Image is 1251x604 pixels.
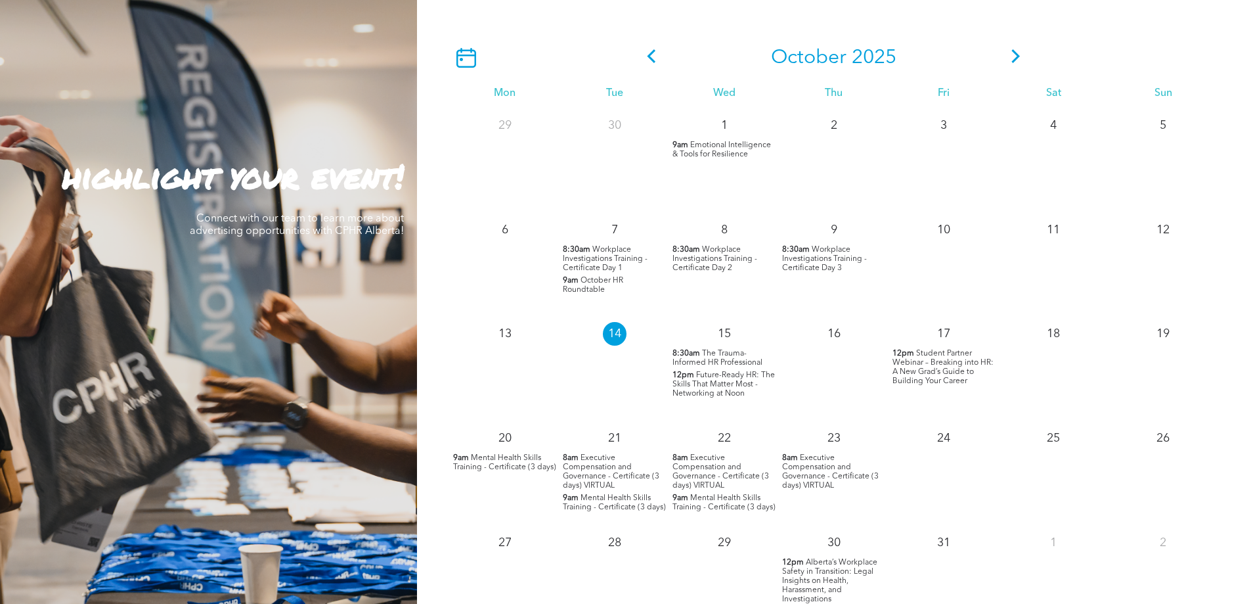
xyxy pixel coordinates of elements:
[932,531,955,555] p: 31
[672,141,688,150] span: 9am
[563,454,659,490] span: Executive Compensation and Governance - Certificate (3 days) VIRTUAL
[603,218,626,242] p: 7
[672,246,757,272] span: Workplace Investigations Training - Certificate Day 2
[1151,114,1175,137] p: 5
[453,454,556,471] span: Mental Health Skills Training - Certificate (3 days)
[932,427,955,450] p: 24
[932,322,955,346] p: 17
[713,427,736,450] p: 22
[603,322,626,346] p: 14
[782,245,810,254] span: 8:30am
[493,531,517,555] p: 27
[822,427,846,450] p: 23
[672,454,769,490] span: Executive Compensation and Governance - Certificate (3 days) VIRTUAL
[493,218,517,242] p: 6
[1042,114,1065,137] p: 4
[713,218,736,242] p: 8
[672,245,700,254] span: 8:30am
[852,48,896,68] span: 2025
[782,246,867,272] span: Workplace Investigations Training - Certificate Day 3
[892,349,914,358] span: 12pm
[932,218,955,242] p: 10
[779,87,889,100] div: Thu
[672,371,775,398] span: Future-Ready HR: The Skills That Matter Most - Networking at Noon
[822,531,846,555] p: 30
[672,141,771,158] span: Emotional Intelligence & Tools for Resilience
[563,494,579,503] span: 9am
[1151,531,1175,555] p: 2
[713,114,736,137] p: 1
[190,214,404,237] span: Connect with our team to learn more about advertising opportunities with CPHR Alberta!
[669,87,779,100] div: Wed
[62,152,404,199] strong: highlight your event!
[563,246,647,272] span: Workplace Investigations Training - Certificate Day 1
[563,453,579,463] span: 8am
[493,322,517,346] p: 13
[1042,531,1065,555] p: 1
[782,453,798,463] span: 8am
[672,371,694,380] span: 12pm
[1151,322,1175,346] p: 19
[1042,427,1065,450] p: 25
[999,87,1108,100] div: Sat
[822,114,846,137] p: 2
[1151,218,1175,242] p: 12
[771,48,846,68] span: October
[672,453,688,463] span: 8am
[782,559,877,603] span: Alberta’s Workplace Safety in Transition: Legal Insights on Health, Harassment, and Investigations
[603,427,626,450] p: 21
[672,349,700,358] span: 8:30am
[892,350,994,385] span: Student Partner Webinar – Breaking into HR: A New Grad’s Guide to Building Your Career
[822,322,846,346] p: 16
[713,531,736,555] p: 29
[1042,218,1065,242] p: 11
[563,494,666,511] span: Mental Health Skills Training - Certificate (3 days)
[889,87,999,100] div: Fri
[563,277,623,294] span: October HR Roundtable
[603,114,626,137] p: 30
[563,245,590,254] span: 8:30am
[822,218,846,242] p: 9
[493,427,517,450] p: 20
[713,322,736,346] p: 15
[672,494,776,511] span: Mental Health Skills Training - Certificate (3 days)
[603,531,626,555] p: 28
[672,350,762,367] span: The Trauma-Informed HR Professional
[563,276,579,285] span: 9am
[1108,87,1218,100] div: Sun
[1042,322,1065,346] p: 18
[672,494,688,503] span: 9am
[932,114,955,137] p: 3
[493,114,517,137] p: 29
[560,87,669,100] div: Tue
[782,558,804,567] span: 12pm
[453,453,469,463] span: 9am
[1151,427,1175,450] p: 26
[450,87,560,100] div: Mon
[782,454,879,490] span: Executive Compensation and Governance - Certificate (3 days) VIRTUAL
